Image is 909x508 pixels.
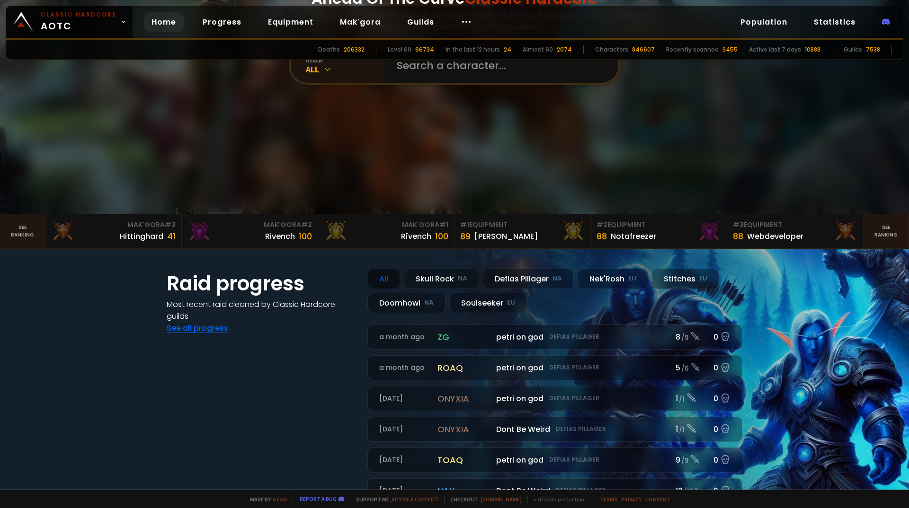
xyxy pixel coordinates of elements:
[51,220,176,230] div: Mak'Gora
[367,269,400,289] div: All
[367,417,742,442] a: [DATE]onyxiaDont Be WeirdDefias Pillager1 /10
[167,298,356,322] h4: Most recent raid cleaned by Classic Hardcore guilds
[806,12,863,32] a: Statistics
[446,45,500,54] div: In the last 12 hours
[866,45,880,54] div: 7538
[699,274,707,283] small: EU
[597,220,721,230] div: Equipment
[332,12,388,32] a: Mak'gora
[324,220,448,230] div: Mak'Gora
[367,324,742,350] a: a month agozgpetri on godDefias Pillager8 /90
[557,45,572,54] div: 2074
[120,230,163,242] div: Hittinghard
[458,274,467,283] small: NA
[6,6,133,38] a: Classic HardcoreAOTC
[747,230,803,242] div: Webdeveloper
[318,214,454,248] a: Mak'Gora#1Rîvench100
[400,12,442,32] a: Guilds
[597,220,607,229] span: # 2
[844,45,862,54] div: Guilds
[415,45,434,54] div: 66734
[507,298,515,307] small: EU
[391,49,607,83] input: Search a character...
[388,45,411,54] div: Level 60
[460,230,471,243] div: 89
[144,12,184,32] a: Home
[244,496,287,503] span: Made by
[392,496,438,503] a: Buy me a coffee
[367,386,742,411] a: [DATE]onyxiapetri on godDefias Pillager1 /10
[591,214,727,248] a: #2Equipment88Notafreezer
[749,45,801,54] div: Active last 7 days
[523,45,553,54] div: Almost 60
[805,45,820,54] div: 10888
[733,220,744,229] span: # 3
[301,220,312,229] span: # 2
[460,220,469,229] span: # 1
[454,214,591,248] a: #1Equipment89[PERSON_NAME]
[632,45,655,54] div: 846607
[182,214,318,248] a: Mak'Gora#2Rivench100
[187,220,312,230] div: Mak'Gora
[733,220,857,230] div: Equipment
[41,10,116,19] small: Classic Hardcore
[344,45,365,54] div: 206332
[553,274,562,283] small: NA
[401,230,431,242] div: Rîvench
[260,12,321,32] a: Equipment
[666,45,719,54] div: Recently scanned
[165,220,176,229] span: # 3
[265,230,295,242] div: Rivench
[306,64,385,75] div: All
[41,10,116,33] span: AOTC
[299,230,312,243] div: 100
[527,496,584,503] span: v. d752d5 - production
[167,269,356,298] h1: Raid progress
[167,323,228,333] a: See all progress
[460,220,585,230] div: Equipment
[481,496,522,503] a: [DOMAIN_NAME]
[404,269,479,289] div: Skull Rock
[597,230,607,243] div: 88
[722,45,738,54] div: 3455
[367,293,446,313] div: Doomhowl
[367,478,742,503] a: [DATE]naxDont Be WeirdDefias Pillager12 /150
[600,496,617,503] a: Terms
[439,220,448,229] span: # 1
[733,12,795,32] a: Population
[435,230,448,243] div: 100
[578,269,648,289] div: Nek'Rosh
[424,298,434,307] small: NA
[350,496,438,503] span: Support me,
[621,496,642,503] a: Privacy
[367,355,742,380] a: a month agoroaqpetri on godDefias Pillager5 /60
[864,214,909,248] a: Seeranking
[645,496,670,503] a: Consent
[318,45,340,54] div: Deaths
[444,496,522,503] span: Checkout
[45,214,182,248] a: Mak'Gora#3Hittinghard41
[611,230,656,242] div: Notafreezer
[449,293,527,313] div: Soulseeker
[306,57,385,64] div: realm
[167,230,176,243] div: 41
[273,496,287,503] a: a fan
[727,214,864,248] a: #3Equipment88Webdeveloper
[504,45,511,54] div: 24
[652,269,719,289] div: Stitches
[595,45,628,54] div: Characters
[474,230,538,242] div: [PERSON_NAME]
[195,12,249,32] a: Progress
[300,495,337,502] a: Report a bug
[733,230,743,243] div: 88
[628,274,636,283] small: EU
[367,447,742,473] a: [DATE]toaqpetri on godDefias Pillager9 /90
[483,269,574,289] div: Defias Pillager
